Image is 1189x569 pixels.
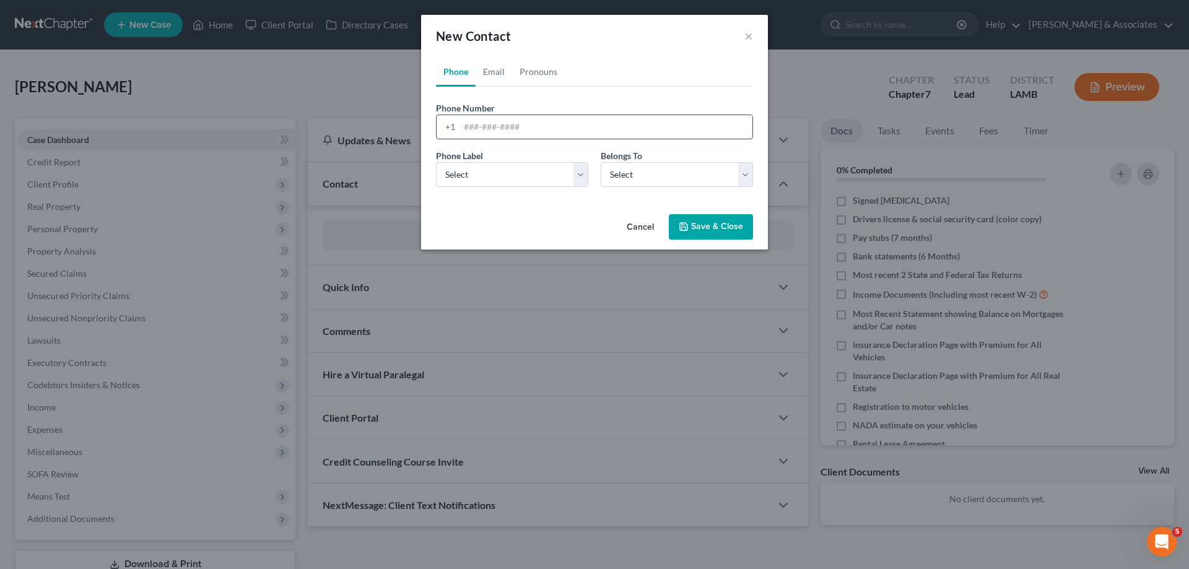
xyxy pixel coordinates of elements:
[436,103,495,113] span: Phone Number
[437,115,459,139] div: +1
[601,150,642,161] span: Belongs To
[1147,527,1177,557] iframe: Intercom live chat
[436,150,483,161] span: Phone Label
[436,28,511,43] span: New Contact
[436,57,476,87] a: Phone
[512,57,565,87] a: Pronouns
[476,57,512,87] a: Email
[1172,527,1182,537] span: 5
[669,214,753,240] button: Save & Close
[617,215,664,240] button: Cancel
[459,115,752,139] input: ###-###-####
[744,28,753,43] button: ×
